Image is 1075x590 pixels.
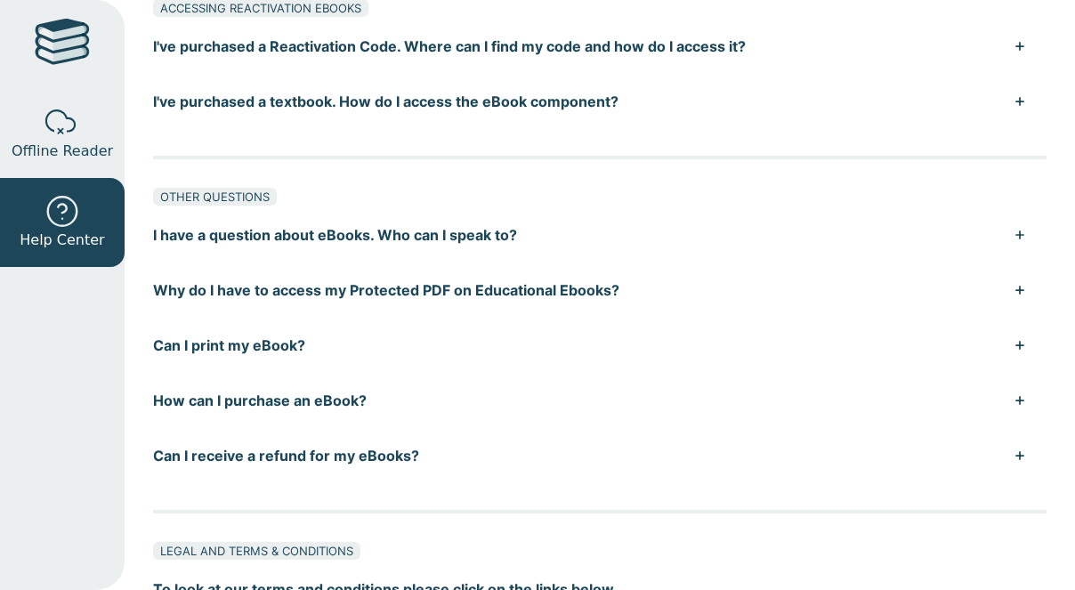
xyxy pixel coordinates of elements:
[153,542,360,560] div: LEGAL AND TERMS & CONDITIONS
[153,188,277,206] div: OTHER QUESTIONS
[12,141,113,162] span: Offline Reader
[153,318,1047,373] button: Can I print my eBook?
[20,230,104,251] span: Help Center
[153,19,1047,74] button: I've purchased a Reactivation Code. Where can I find my code and how do I access it?
[153,428,1047,483] button: Can I receive a refund for my eBooks?
[153,207,1047,263] button: I have a question about eBooks. Who can I speak to?
[153,74,1047,129] button: I've purchased a textbook. How do I access the eBook component?
[153,263,1047,318] button: Why do I have to access my Protected PDF on Educational Ebooks?
[153,373,1047,428] button: How can I purchase an eBook?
